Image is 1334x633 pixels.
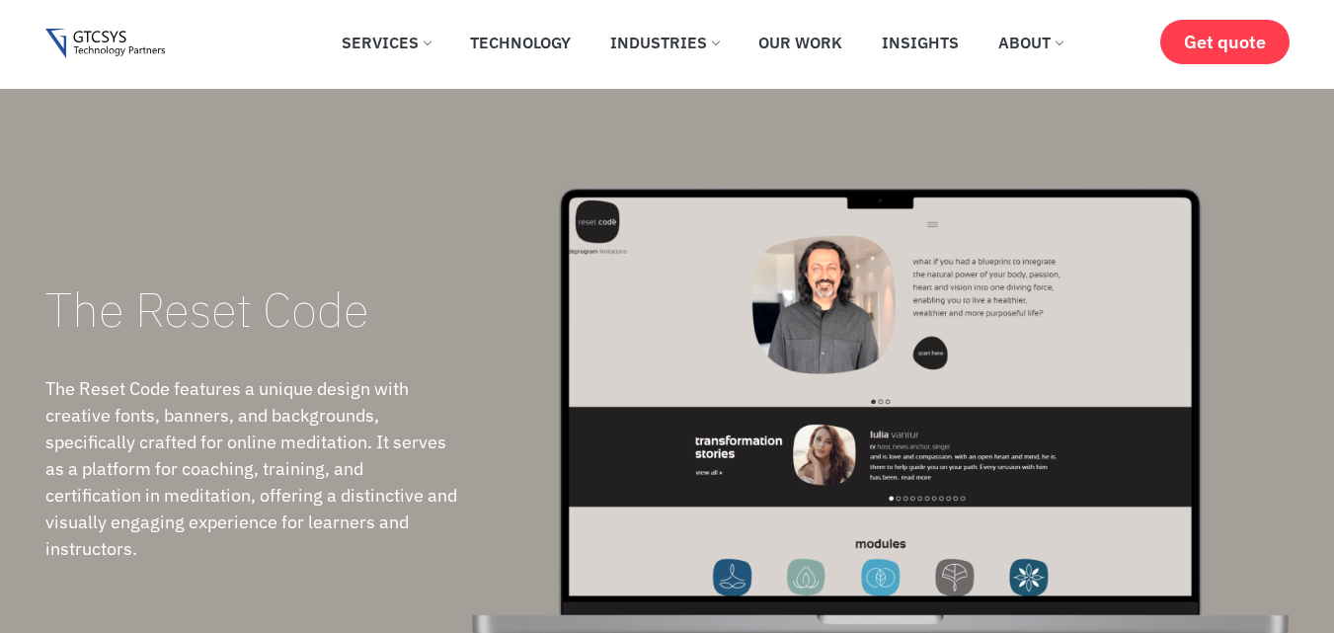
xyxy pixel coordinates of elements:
a: About [983,21,1077,64]
a: Get quote [1160,20,1290,64]
a: Insights [867,21,974,64]
img: Gtcsys logo [45,29,165,59]
iframe: chat widget [1212,510,1334,603]
a: Our Work [744,21,857,64]
span: Get quote [1184,32,1266,52]
p: The Reset Code features a unique design with creative fonts, banners, and backgrounds, specifical... [45,375,457,562]
a: Technology [455,21,586,64]
div: The Reset Code [45,278,472,340]
a: Services [327,21,445,64]
a: Industries [595,21,734,64]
